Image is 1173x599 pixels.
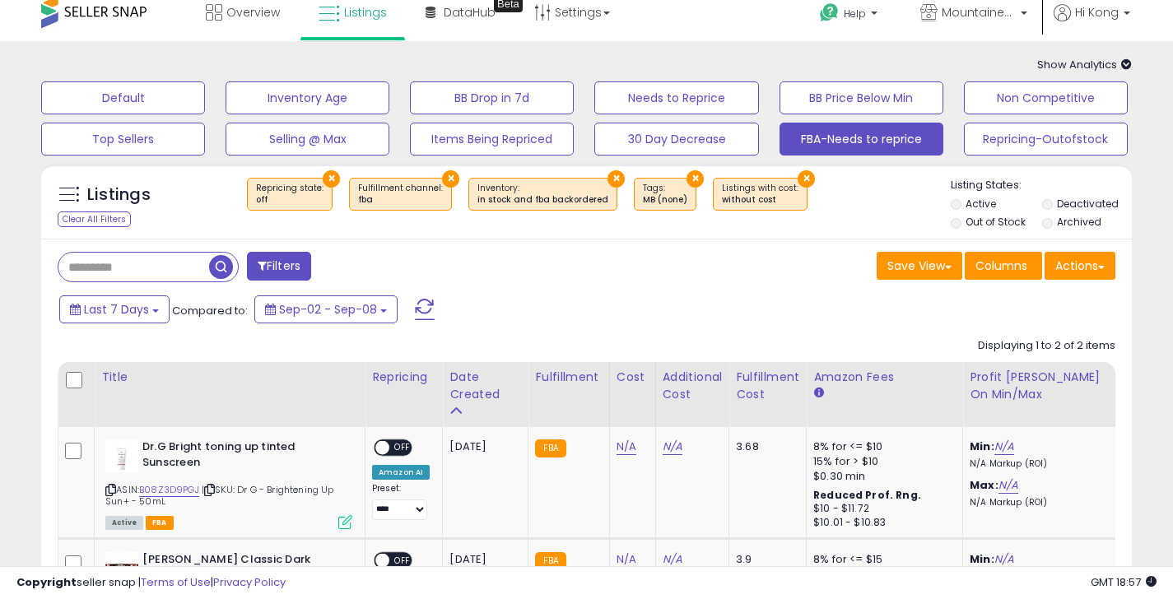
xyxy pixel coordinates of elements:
label: Archived [1057,215,1101,229]
span: Compared to: [172,303,248,318]
span: Help [844,7,866,21]
span: MountaineerBrand [942,4,1016,21]
span: Fulfillment channel : [358,182,443,207]
button: Selling @ Max [226,123,389,156]
a: Privacy Policy [213,574,286,590]
button: Repricing-Outofstock [964,123,1128,156]
div: Repricing [372,369,435,386]
a: Terms of Use [141,574,211,590]
div: in stock and fba backordered [477,194,608,206]
span: Sep-02 - Sep-08 [279,301,377,318]
span: Columns [975,258,1027,274]
a: N/A [994,439,1014,455]
div: Cost [617,369,649,386]
div: 8% for <= $10 [813,439,950,454]
div: Fulfillment [535,369,602,386]
span: All listings currently available for purchase on Amazon [105,516,143,530]
button: Sep-02 - Sep-08 [254,295,398,323]
div: [DATE] [449,439,515,454]
button: × [607,170,625,188]
button: Columns [965,252,1042,280]
p: N/A Markup (ROI) [970,497,1106,508]
div: $0.30 min [813,469,950,484]
button: Non Competitive [964,81,1128,114]
a: B08Z3D9PGJ [139,483,199,497]
button: Filters [247,252,311,281]
h5: Listings [87,183,151,207]
p: N/A Markup (ROI) [970,458,1106,470]
b: Dr.G Bright toning up tinted Sunscreen [142,439,342,474]
div: Amazon Fees [813,369,956,386]
div: Amazon AI [372,465,430,480]
div: off [256,194,324,206]
a: N/A [998,477,1018,494]
strong: Copyright [16,574,77,590]
span: Repricing state : [256,182,324,207]
span: Show Analytics [1037,57,1132,72]
div: Clear All Filters [58,211,131,227]
div: ASIN: [105,439,352,527]
a: N/A [663,439,682,455]
span: 2025-09-16 18:57 GMT [1091,574,1157,590]
button: × [798,170,815,188]
div: $10 - $11.72 [813,502,950,516]
span: DataHub [444,4,496,21]
div: 15% for > $10 [813,454,950,469]
span: Listings with cost : [722,182,798,207]
button: 30 Day Decrease [594,123,758,156]
div: $10.01 - $10.83 [813,516,950,530]
button: × [687,170,704,188]
div: seller snap | | [16,575,286,591]
button: Inventory Age [226,81,389,114]
span: OFF [389,441,416,455]
div: Profit [PERSON_NAME] on Min/Max [970,369,1112,403]
i: Get Help [819,2,840,23]
button: BB Drop in 7d [410,81,574,114]
button: Top Sellers [41,123,205,156]
span: Inventory : [477,182,608,207]
a: Hi Kong [1054,4,1130,41]
button: Last 7 Days [59,295,170,323]
span: FBA [146,516,174,530]
div: 3.68 [736,439,794,454]
button: Save View [877,252,962,280]
button: Actions [1045,252,1115,280]
span: Hi Kong [1075,4,1119,21]
div: fba [358,194,443,206]
button: × [442,170,459,188]
label: Out of Stock [966,215,1026,229]
a: N/A [617,439,636,455]
div: Fulfillment Cost [736,369,799,403]
div: Date Created [449,369,521,403]
div: Title [101,369,358,386]
b: Max: [970,477,998,493]
span: Overview [226,4,280,21]
small: FBA [535,439,566,457]
img: 21afr987ySL._SL40_.jpg [105,439,138,472]
b: Min: [970,439,994,454]
span: Last 7 Days [84,301,149,318]
p: Listing States: [951,178,1132,193]
span: Listings [344,4,387,21]
th: The percentage added to the cost of goods (COGS) that forms the calculator for Min & Max prices. [963,362,1119,427]
div: Displaying 1 to 2 of 2 items [978,338,1115,354]
span: Tags : [643,182,687,207]
button: Items Being Repriced [410,123,574,156]
div: MB (none) [643,194,687,206]
button: Default [41,81,205,114]
button: Needs to Reprice [594,81,758,114]
button: FBA-Needs to reprice [780,123,943,156]
b: Reduced Prof. Rng. [813,488,921,502]
small: Amazon Fees. [813,386,823,401]
span: | SKU: Dr G - Brightening Up Sun+ - 50mL [105,483,334,508]
button: BB Price Below Min [780,81,943,114]
div: without cost [722,194,798,206]
label: Active [966,197,996,211]
div: Preset: [372,483,430,520]
button: × [323,170,340,188]
div: Additional Cost [663,369,723,403]
label: Deactivated [1057,197,1119,211]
